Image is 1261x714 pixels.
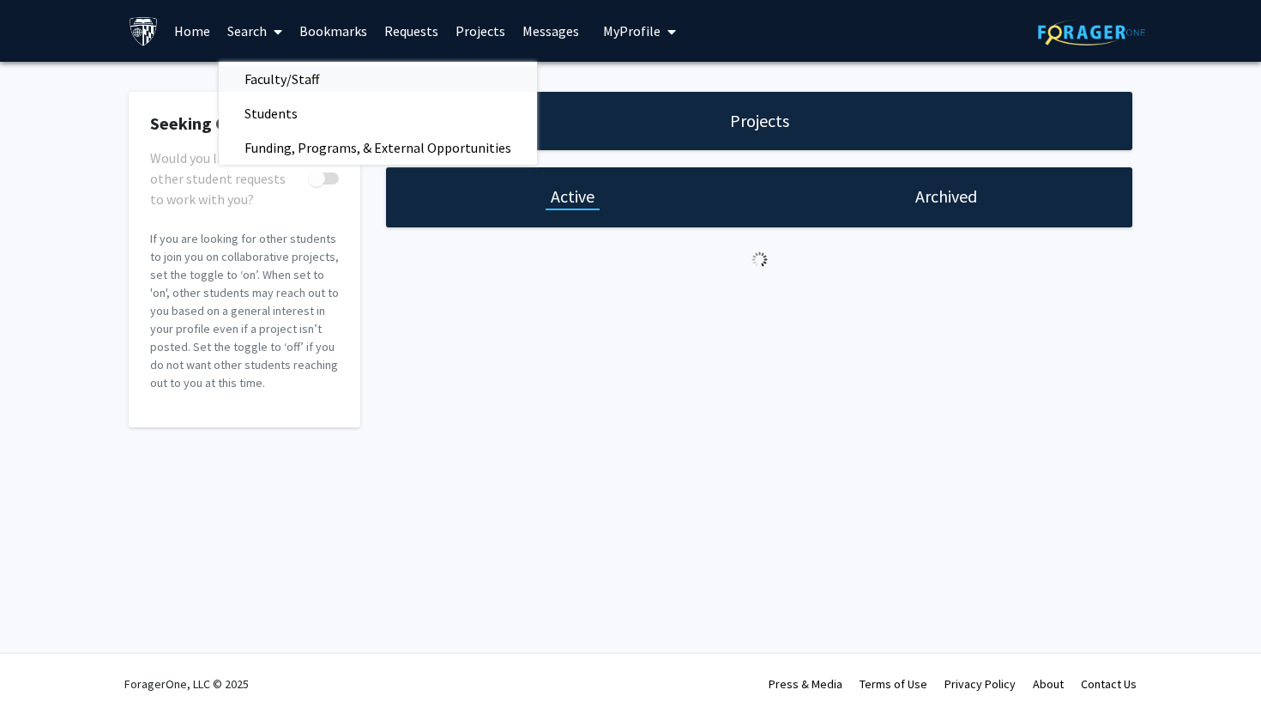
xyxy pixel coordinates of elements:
[219,66,537,92] a: Faculty/Staff
[944,676,1016,692] a: Privacy Policy
[219,1,291,61] a: Search
[166,1,219,61] a: Home
[150,230,339,392] p: If you are looking for other students to join you on collaborative projects, set the toggle to ‘o...
[150,113,339,134] h2: Seeking Collaborators?
[1033,676,1064,692] a: About
[447,1,514,61] a: Projects
[219,62,345,96] span: Faculty/Staff
[219,130,537,165] span: Funding, Programs, & External Opportunities
[1081,676,1137,692] a: Contact Us
[219,100,537,126] a: Students
[603,22,661,39] span: My Profile
[730,109,789,133] h1: Projects
[219,135,537,160] a: Funding, Programs, & External Opportunities
[291,1,376,61] a: Bookmarks
[376,1,447,61] a: Requests
[514,1,588,61] a: Messages
[551,185,594,209] h1: Active
[745,245,775,275] img: Loading
[129,16,159,46] img: Johns Hopkins University Logo
[150,148,301,209] span: Would you like to receive other student requests to work with you?
[915,185,977,209] h1: Archived
[1038,19,1145,45] img: ForagerOne Logo
[860,676,927,692] a: Terms of Use
[13,637,73,701] iframe: Chat
[769,676,842,692] a: Press & Media
[124,654,249,714] div: ForagerOne, LLC © 2025
[219,96,323,130] span: Students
